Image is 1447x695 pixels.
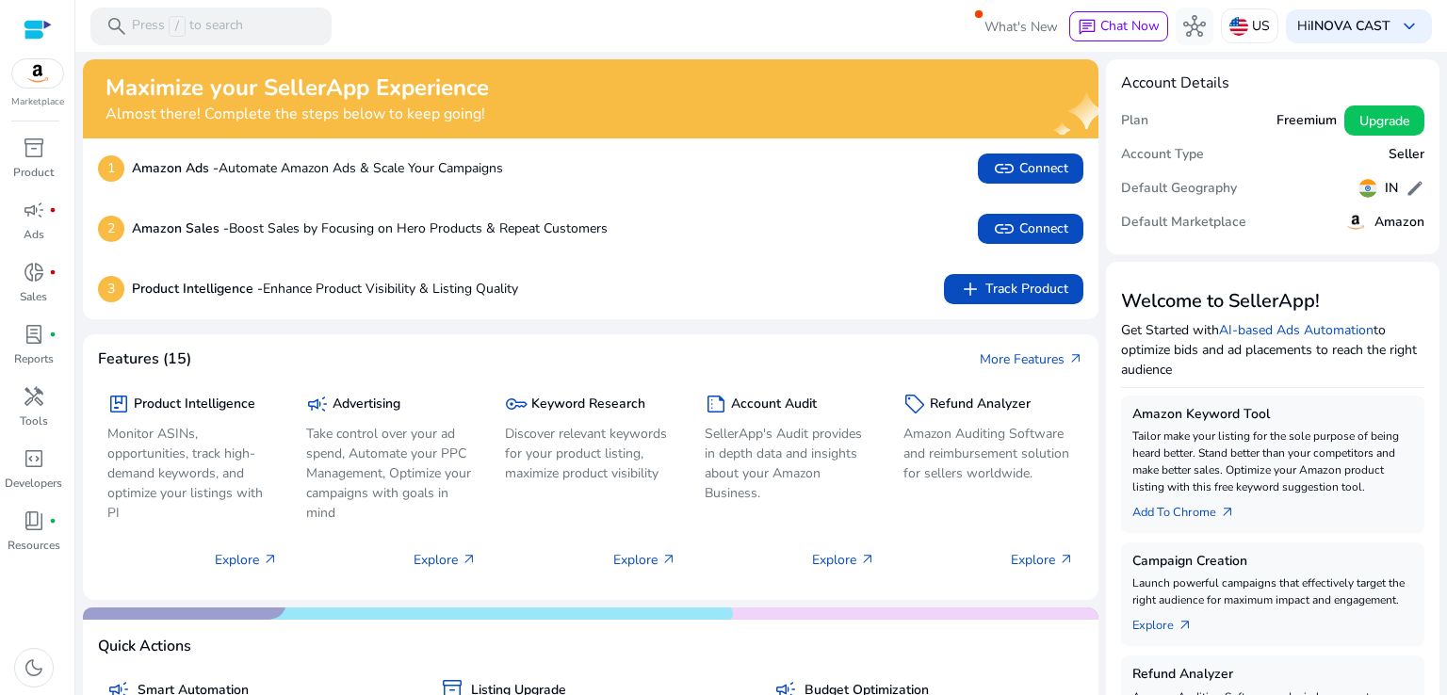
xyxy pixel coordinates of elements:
p: Automate Amazon Ads & Scale Your Campaigns [132,158,503,178]
h5: Advertising [333,396,400,412]
p: Tailor make your listing for the sole purpose of being heard better. Stand better than your compe... [1132,428,1413,495]
span: Track Product [959,278,1068,300]
span: dark_mode [23,656,45,679]
p: Developers [5,475,62,492]
p: Press to search [132,16,243,37]
span: arrow_outward [263,552,278,567]
span: summarize [705,393,727,415]
p: 3 [98,276,124,302]
span: Upgrade [1359,111,1409,131]
p: Hi [1297,20,1390,33]
h5: Product Intelligence [134,396,255,412]
img: us.svg [1229,17,1248,36]
p: Explore [812,550,875,570]
span: arrow_outward [462,552,477,567]
span: campaign [23,199,45,221]
h5: Campaign Creation [1132,554,1413,570]
h5: IN [1385,181,1398,197]
span: campaign [306,393,329,415]
h5: Amazon [1374,215,1424,231]
p: SellerApp's Audit provides in depth data and insights about your Amazon Business. [705,424,875,503]
p: Amazon Auditing Software and reimbursement solution for sellers worldwide. [903,424,1074,483]
button: chatChat Now [1069,11,1168,41]
p: Take control over your ad spend, Automate your PPC Management, Optimize your campaigns with goals... [306,424,477,523]
p: Tools [20,412,48,429]
h5: Default Geography [1121,181,1237,197]
button: linkConnect [978,214,1083,244]
span: keyboard_arrow_down [1398,15,1421,38]
a: Add To Chrome [1132,495,1250,522]
span: chat [1078,18,1097,37]
h4: Account Details [1121,74,1229,92]
p: Launch powerful campaigns that effectively target the right audience for maximum impact and engag... [1132,574,1413,608]
p: Reports [14,350,54,367]
h4: Features (15) [98,350,191,368]
span: search [106,15,128,38]
span: package [107,393,130,415]
h5: Seller [1389,147,1424,163]
p: Explore [1011,550,1074,570]
p: Enhance Product Visibility & Listing Quality [132,279,518,299]
p: Explore [215,550,278,570]
h4: Almost there! Complete the steps below to keep going! [106,105,489,123]
span: arrow_outward [1059,552,1074,567]
p: Resources [8,537,60,554]
b: INOVA CAST [1310,17,1390,35]
span: add [959,278,982,300]
span: arrow_outward [1068,351,1083,366]
span: key [505,393,528,415]
img: amazon.svg [1344,211,1367,234]
a: Explorearrow_outward [1132,608,1208,635]
span: Connect [993,218,1068,240]
span: donut_small [23,261,45,283]
span: link [993,157,1016,180]
h5: Amazon Keyword Tool [1132,407,1413,423]
h5: Refund Analyzer [930,396,1031,412]
span: fiber_manual_record [49,331,57,338]
h5: Freemium [1276,113,1337,129]
h3: Welcome to SellerApp! [1121,290,1424,313]
p: Product [13,164,54,181]
span: Chat Now [1100,17,1160,35]
span: arrow_outward [661,552,676,567]
p: 1 [98,155,124,182]
h5: Account Type [1121,147,1204,163]
img: amazon.svg [12,59,63,88]
h5: Default Marketplace [1121,215,1246,231]
span: edit [1406,179,1424,198]
h5: Refund Analyzer [1132,667,1413,683]
span: arrow_outward [1220,505,1235,520]
span: arrow_outward [1178,618,1193,633]
button: addTrack Product [944,274,1083,304]
span: fiber_manual_record [49,268,57,276]
p: Explore [613,550,676,570]
p: 2 [98,216,124,242]
p: Explore [414,550,477,570]
span: Connect [993,157,1068,180]
span: fiber_manual_record [49,206,57,214]
h5: Plan [1121,113,1148,129]
button: linkConnect [978,154,1083,184]
button: hub [1176,8,1213,45]
p: Get Started with to optimize bids and ad placements to reach the right audience [1121,320,1424,380]
span: book_4 [23,509,45,532]
span: fiber_manual_record [49,517,57,525]
h5: Account Audit [731,396,817,412]
b: Amazon Ads - [132,159,219,177]
span: arrow_outward [860,552,875,567]
p: Boost Sales by Focusing on Hero Products & Repeat Customers [132,218,608,238]
h5: Keyword Research [531,396,645,412]
b: Amazon Sales - [132,219,229,237]
span: What's New [984,10,1058,43]
a: More Featuresarrow_outward [980,349,1083,369]
h2: Maximize your SellerApp Experience [106,74,489,102]
span: lab_profile [23,323,45,346]
span: link [993,218,1016,240]
span: / [169,16,186,37]
p: Marketplace [11,95,64,109]
span: code_blocks [23,447,45,470]
span: inventory_2 [23,137,45,159]
h4: Quick Actions [98,638,191,655]
p: Monitor ASINs, opportunities, track high-demand keywords, and optimize your listings with PI [107,424,278,523]
span: hub [1183,15,1206,38]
